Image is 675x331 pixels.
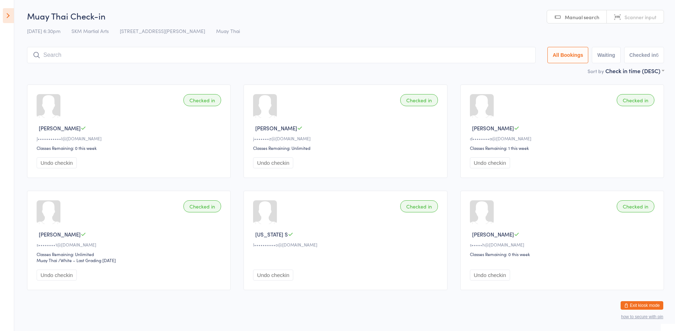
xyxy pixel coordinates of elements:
button: Undo checkin [253,157,293,168]
span: Muay Thai [216,27,240,34]
span: [PERSON_NAME] [255,124,297,132]
div: Checked in [183,200,221,212]
span: SKM Martial Arts [71,27,109,34]
button: Exit kiosk mode [621,301,663,310]
span: [PERSON_NAME] [39,124,81,132]
span: [DATE] 6:30pm [27,27,60,34]
button: Undo checkin [37,270,77,281]
div: Check in time (DESC) [605,67,664,75]
button: Undo checkin [470,270,510,281]
div: d••••••••a@[DOMAIN_NAME] [470,135,657,141]
div: j•••••••z@[DOMAIN_NAME] [253,135,440,141]
label: Sort by [588,67,604,75]
button: All Bookings [547,47,589,63]
span: Manual search [565,13,599,21]
h2: Muay Thai Check-in [27,10,664,22]
div: s••••••••1@[DOMAIN_NAME] [37,242,223,248]
span: [PERSON_NAME] [39,230,81,238]
button: Undo checkin [470,157,510,168]
div: I••••••••••o@[DOMAIN_NAME] [253,242,440,248]
div: Checked in [617,94,654,106]
div: Checked in [183,94,221,106]
div: Checked in [617,200,654,212]
div: Checked in [400,200,438,212]
button: Undo checkin [253,270,293,281]
span: [PERSON_NAME] [472,124,514,132]
div: Checked in [400,94,438,106]
input: Search [27,47,536,63]
div: Classes Remaining: 0 this week [37,145,223,151]
span: [STREET_ADDRESS][PERSON_NAME] [120,27,205,34]
div: 6 [656,52,659,58]
button: Undo checkin [37,157,77,168]
span: / White – Last Grading [DATE] [58,257,116,263]
span: [PERSON_NAME] [472,230,514,238]
span: Scanner input [625,13,657,21]
div: Classes Remaining: Unlimited [37,251,223,257]
button: Waiting [592,47,620,63]
button: Checked in6 [624,47,664,63]
div: Classes Remaining: 0 this week [470,251,657,257]
div: Classes Remaining: 1 this week [470,145,657,151]
span: [US_STATE] S [255,230,288,238]
div: Muay Thai [37,257,57,263]
div: s•••••h@[DOMAIN_NAME] [470,242,657,248]
div: Classes Remaining: Unlimited [253,145,440,151]
button: how to secure with pin [621,314,663,319]
div: J•••••••••••l@[DOMAIN_NAME] [37,135,223,141]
